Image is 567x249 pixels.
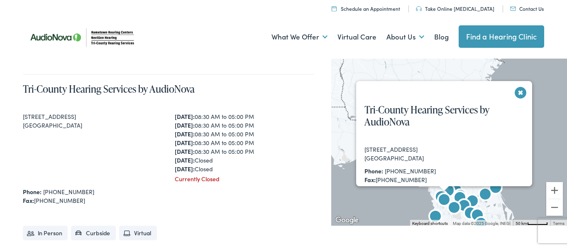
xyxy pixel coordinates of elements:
img: Google [333,215,361,226]
a: About Us [386,22,424,52]
div: [STREET_ADDRESS] [23,112,163,121]
a: Virtual Care [337,22,376,52]
div: AudioNova [450,189,470,209]
button: Close [513,85,528,100]
strong: Phone: [23,187,42,196]
button: Zoom out [546,199,563,216]
a: [PHONE_NUMBER] [43,187,94,196]
span: Map data ©2025 Google, INEGI [453,221,511,226]
a: Tri-County Hearing Services by AudioNova [23,82,195,96]
div: AudioNova [475,185,495,205]
div: [STREET_ADDRESS] [364,145,464,154]
strong: [DATE]: [175,147,195,155]
a: Schedule an Appointment [332,5,400,12]
a: [PHONE_NUMBER] [385,167,436,175]
img: utility icon [416,6,422,11]
strong: [DATE]: [175,138,195,147]
button: Map Scale: 50 km per 46 pixels [513,220,550,226]
strong: Fax: [364,175,376,184]
button: Zoom in [546,182,563,199]
a: What We Offer [271,22,327,52]
strong: Phone: [364,167,383,175]
div: Tri-County Hearing Services by AudioNova [425,207,445,227]
img: utility icon [332,6,337,11]
div: Hometown Hearing by AudioNova [486,179,506,199]
strong: Fax: [23,196,34,205]
span: 50 km [516,221,527,226]
div: AudioNova [467,206,487,226]
strong: [DATE]: [175,165,195,173]
div: Tri-County Hearing Services by AudioNova [434,191,454,211]
strong: [DATE]: [175,121,195,129]
div: [PHONE_NUMBER] [23,196,315,205]
a: Take Online [MEDICAL_DATA] [416,5,494,12]
div: AudioNova [431,188,451,208]
button: Keyboard shortcuts [412,221,448,227]
div: 08:30 AM to 05:00 PM 08:30 AM to 05:00 PM 08:30 AM to 05:00 PM 08:30 AM to 05:00 PM 08:30 AM to 0... [175,112,315,173]
a: Open this area in Google Maps (opens a new window) [333,215,361,226]
strong: [DATE]: [175,112,195,121]
div: Currently Closed [175,175,315,183]
a: Find a Hearing Clinic [459,25,545,48]
img: utility icon [510,7,516,11]
div: [GEOGRAPHIC_DATA] [364,154,464,163]
div: [PHONE_NUMBER] [364,175,464,184]
div: AudioNova [454,197,474,217]
li: Virtual [119,226,157,240]
strong: [DATE]: [175,156,195,164]
div: AudioNova [462,192,482,212]
a: Tri-County Hearing Services by AudioNova [364,103,489,128]
div: AudioNova [450,187,470,207]
div: AudioNova [471,214,491,234]
div: [GEOGRAPHIC_DATA] [23,121,163,130]
li: Curbside [71,226,116,240]
a: Contact Us [510,5,544,12]
div: Tri-County Hearing Services by AudioNova [460,204,480,224]
li: In Person [23,226,68,240]
strong: [DATE]: [175,130,195,138]
a: Blog [434,22,449,52]
div: AudioNova [444,199,464,219]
